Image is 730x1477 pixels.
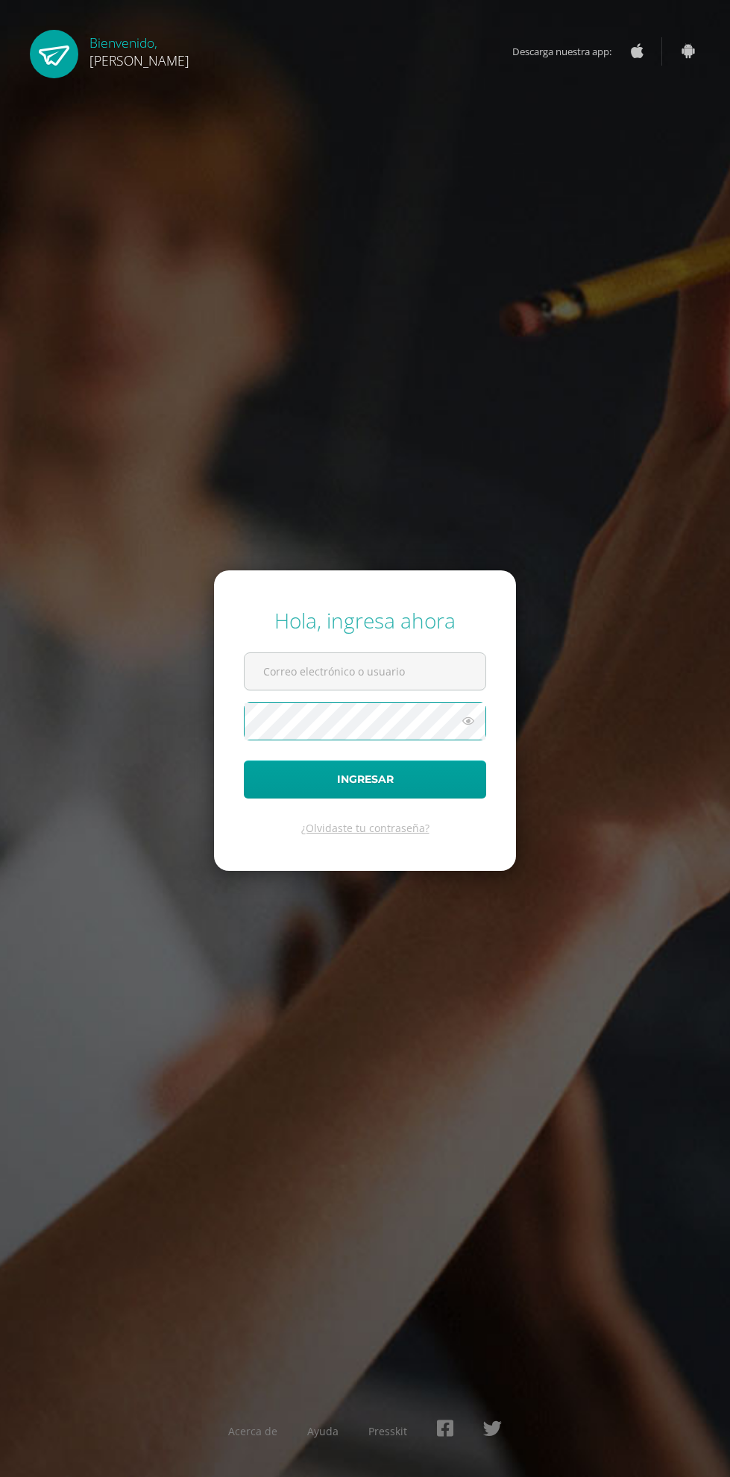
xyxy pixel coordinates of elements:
a: Ayuda [307,1424,339,1438]
a: Acerca de [228,1424,277,1438]
a: ¿Olvidaste tu contraseña? [301,821,429,835]
span: Descarga nuestra app: [512,37,626,66]
div: Bienvenido, [89,30,189,69]
a: Presskit [368,1424,407,1438]
input: Correo electrónico o usuario [245,653,485,690]
button: Ingresar [244,760,486,799]
div: Hola, ingresa ahora [244,606,486,634]
span: [PERSON_NAME] [89,51,189,69]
